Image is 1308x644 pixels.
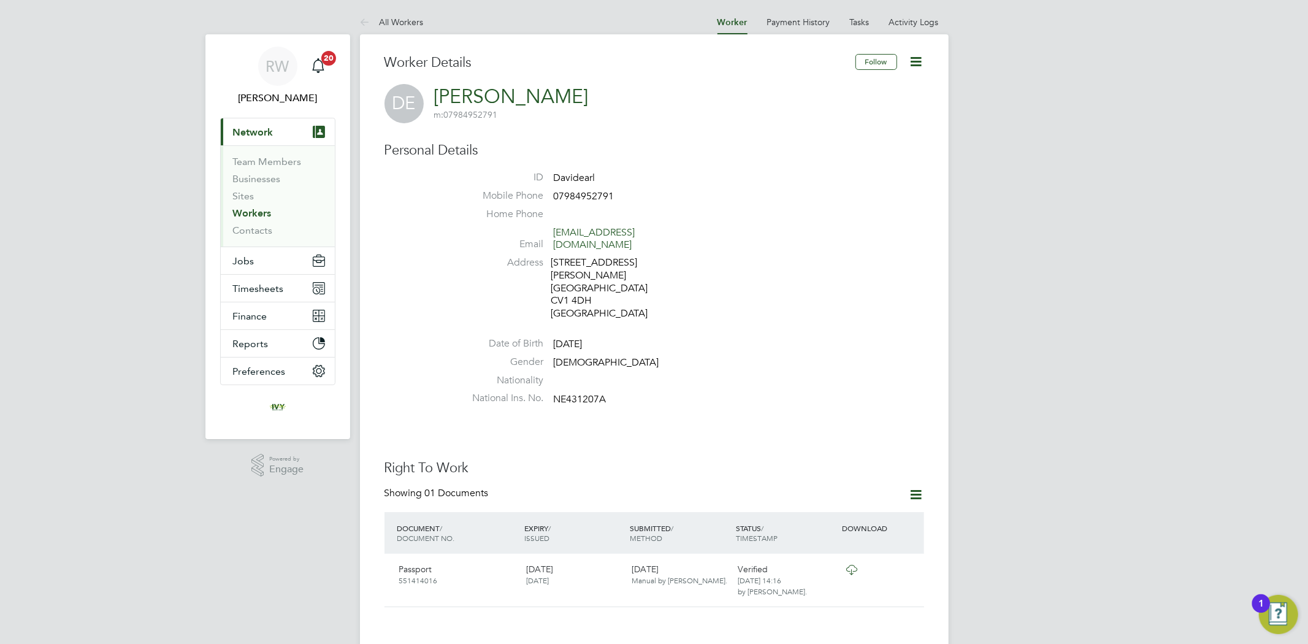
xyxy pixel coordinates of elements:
[384,84,424,123] span: DE
[220,397,335,417] a: Go to home page
[268,397,288,417] img: ivyresourcegroup-logo-retina.png
[458,337,544,350] label: Date of Birth
[458,356,544,369] label: Gender
[717,17,748,28] a: Worker
[384,487,491,500] div: Showing
[251,454,304,477] a: Powered byEngage
[221,247,335,274] button: Jobs
[360,17,424,28] a: All Workers
[554,226,635,251] a: [EMAIL_ADDRESS][DOMAIN_NAME]
[1258,604,1264,619] div: 1
[233,366,286,377] span: Preferences
[233,338,269,350] span: Reports
[220,47,335,105] a: RW[PERSON_NAME]
[458,190,544,202] label: Mobile Phone
[458,256,544,269] label: Address
[738,564,768,575] span: Verified
[205,34,350,439] nav: Main navigation
[266,58,289,74] span: RW
[554,356,659,369] span: [DEMOGRAPHIC_DATA]
[221,275,335,302] button: Timesheets
[434,109,444,120] span: m:
[458,392,544,405] label: National Ins. No.
[738,586,807,596] span: by [PERSON_NAME].
[394,559,521,591] div: Passport
[458,374,544,387] label: Nationality
[627,517,733,549] div: SUBMITTED
[384,459,924,477] h3: Right To Work
[839,517,924,539] div: DOWNLOAD
[269,464,304,475] span: Engage
[397,533,455,543] span: DOCUMENT NO.
[524,533,549,543] span: ISSUED
[233,310,267,322] span: Finance
[221,330,335,357] button: Reports
[526,575,549,585] span: [DATE]
[1259,595,1298,634] button: Open Resource Center, 1 new notification
[671,523,674,533] span: /
[632,575,728,585] span: Manual by [PERSON_NAME].
[761,523,763,533] span: /
[521,517,627,549] div: EXPIRY
[233,126,273,138] span: Network
[440,523,443,533] span: /
[233,255,254,267] span: Jobs
[630,533,663,543] span: METHOD
[221,118,335,145] button: Network
[384,54,855,72] h3: Worker Details
[889,17,939,28] a: Activity Logs
[548,523,551,533] span: /
[321,51,336,66] span: 20
[767,17,830,28] a: Payment History
[458,171,544,184] label: ID
[521,559,627,591] div: [DATE]
[306,47,331,86] a: 20
[220,91,335,105] span: Rob Winchle
[627,559,733,591] div: [DATE]
[434,109,498,120] span: 07984952791
[233,224,273,236] a: Contacts
[425,487,489,499] span: 01 Documents
[458,208,544,221] label: Home Phone
[384,142,924,159] h3: Personal Details
[233,173,281,185] a: Businesses
[551,256,668,320] div: [STREET_ADDRESS][PERSON_NAME] [GEOGRAPHIC_DATA] CV1 4DH [GEOGRAPHIC_DATA]
[554,172,595,184] span: Davidearl
[233,283,284,294] span: Timesheets
[399,575,438,585] span: 551414016
[221,302,335,329] button: Finance
[221,358,335,385] button: Preferences
[738,575,781,585] span: [DATE] 14:16
[554,190,614,202] span: 07984952791
[554,338,583,350] span: [DATE]
[269,454,304,464] span: Powered by
[733,517,839,549] div: STATUS
[221,145,335,247] div: Network
[855,54,897,70] button: Follow
[850,17,870,28] a: Tasks
[458,238,544,251] label: Email
[434,85,589,109] a: [PERSON_NAME]
[233,207,272,219] a: Workers
[736,533,778,543] span: TIMESTAMP
[554,393,606,405] span: NE431207A
[394,517,521,549] div: DOCUMENT
[233,156,302,167] a: Team Members
[233,190,254,202] a: Sites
